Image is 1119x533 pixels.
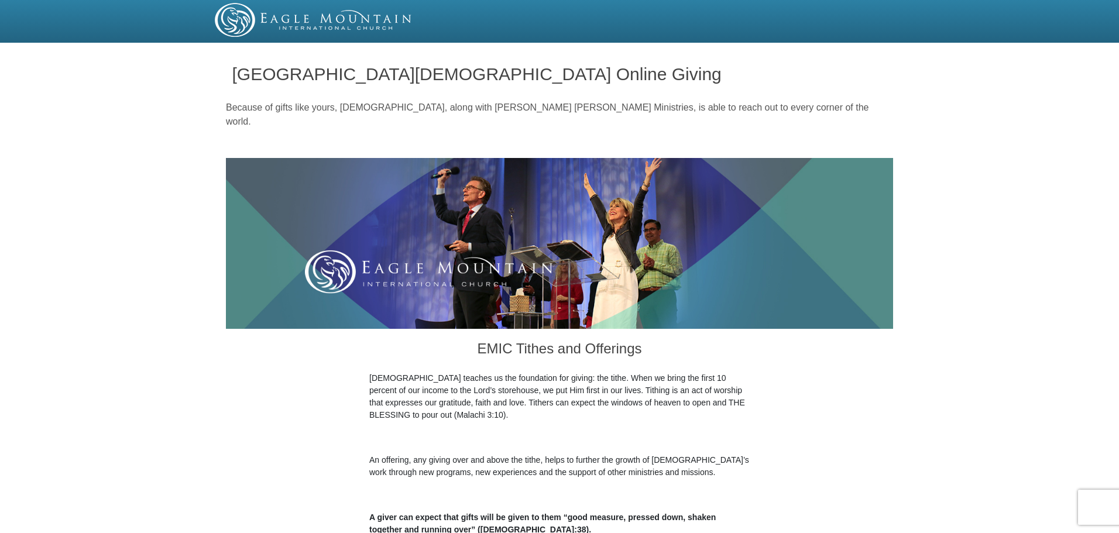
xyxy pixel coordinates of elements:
p: An offering, any giving over and above the tithe, helps to further the growth of [DEMOGRAPHIC_DAT... [369,454,750,479]
img: EMIC [215,3,413,37]
p: [DEMOGRAPHIC_DATA] teaches us the foundation for giving: the tithe. When we bring the first 10 pe... [369,372,750,421]
h1: [GEOGRAPHIC_DATA][DEMOGRAPHIC_DATA] Online Giving [232,64,887,84]
h3: EMIC Tithes and Offerings [369,329,750,372]
p: Because of gifts like yours, [DEMOGRAPHIC_DATA], along with [PERSON_NAME] [PERSON_NAME] Ministrie... [226,101,893,129]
